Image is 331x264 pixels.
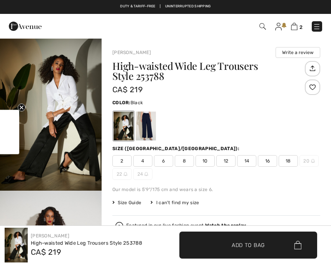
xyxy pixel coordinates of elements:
span: 4 [133,155,152,167]
a: 1ère Avenue [9,22,42,29]
img: High-Waisted Wide Leg Trousers Style 253788 [5,228,28,262]
span: 24 [133,168,152,180]
span: 12 [216,155,236,167]
span: CA$ 219 [31,247,61,257]
img: Share [306,62,319,75]
div: High-waisted Wide Leg Trousers Style 253788 [31,239,142,247]
span: 8 [175,155,194,167]
span: Add to Bag [232,241,265,249]
span: 10 [196,155,215,167]
span: 22 [112,168,132,180]
a: 2 [291,22,303,31]
img: Search [259,23,266,30]
img: ring-m.svg [124,172,127,176]
a: [PERSON_NAME] [112,50,151,55]
img: Menu [313,23,321,30]
span: 2 [112,155,132,167]
span: Size Guide [112,199,141,206]
img: 1ère Avenue [9,19,42,34]
span: 14 [237,155,256,167]
div: Midnight Blue [136,112,156,140]
img: ring-m.svg [311,159,315,163]
span: Color: [112,100,130,105]
img: Shopping Bag [291,23,298,30]
a: [PERSON_NAME] [31,233,69,239]
button: Close teaser [18,104,25,112]
div: Featured in our live fashion event. [126,223,246,228]
h1: High-waisted Wide Leg Trousers Style 253788 [112,61,303,81]
div: Black [114,112,134,140]
span: CA$ 219 [112,85,143,94]
span: 18 [279,155,298,167]
span: Black [130,100,143,105]
img: My Info [275,23,282,30]
span: 2 [299,24,303,30]
div: I can't find my size [150,199,199,206]
span: 16 [258,155,277,167]
div: Size ([GEOGRAPHIC_DATA]/[GEOGRAPHIC_DATA]): [112,145,241,152]
span: 20 [299,155,319,167]
span: 6 [154,155,173,167]
strong: Watch the replay [205,223,246,228]
img: Watch the replay [115,222,123,230]
img: ring-m.svg [144,172,148,176]
button: Write a review [276,47,320,58]
button: Add to Bag [179,232,317,259]
div: Our model is 5'9"/175 cm and wears a size 6. [112,186,320,193]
